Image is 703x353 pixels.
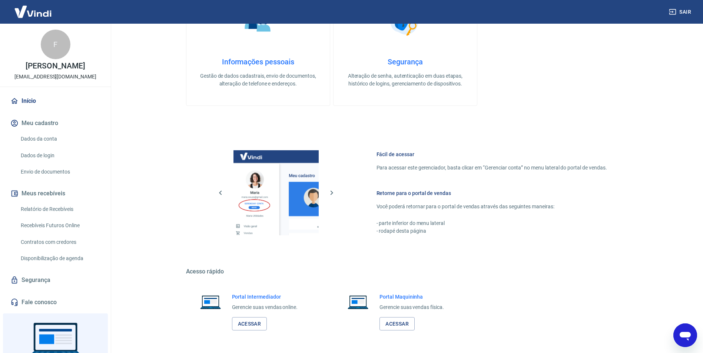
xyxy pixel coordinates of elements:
[198,72,318,88] p: Gestão de dados cadastrais, envio de documentos, alteração de telefone e endereços.
[14,73,96,81] p: [EMAIL_ADDRESS][DOMAIN_NAME]
[9,185,102,202] button: Meus recebíveis
[345,72,465,88] p: Alteração de senha, autenticação em duas etapas, histórico de logins, gerenciamento de dispositivos.
[232,303,298,311] p: Gerencie suas vendas online.
[9,93,102,109] a: Início
[342,293,374,311] img: Imagem de um notebook aberto
[379,293,444,300] h6: Portal Maquininha
[345,57,465,66] h4: Segurança
[18,235,102,250] a: Contratos com credores
[9,115,102,131] button: Meu cadastro
[673,323,697,347] iframe: Button to launch messaging window, conversation in progress
[9,0,57,23] img: Vindi
[667,5,694,19] button: Sair
[377,164,607,172] p: Para acessar este gerenciador, basta clicar em “Gerenciar conta” no menu lateral do portal de ven...
[18,164,102,179] a: Envio de documentos
[41,30,70,59] div: F
[233,150,319,235] img: Imagem da dashboard mostrando o botão de gerenciar conta na sidebar no lado esquerdo
[18,202,102,217] a: Relatório de Recebíveis
[379,303,444,311] p: Gerencie suas vendas física.
[18,148,102,163] a: Dados de login
[18,131,102,147] a: Dados da conta
[9,294,102,310] a: Fale conosco
[195,293,226,311] img: Imagem de um notebook aberto
[198,57,318,66] h4: Informações pessoais
[26,62,85,70] p: [PERSON_NAME]
[18,251,102,266] a: Disponibilização de agenda
[186,268,625,275] h5: Acesso rápido
[232,293,298,300] h6: Portal Intermediador
[9,272,102,288] a: Segurança
[379,317,415,331] a: Acessar
[377,189,607,197] h6: Retorne para o portal de vendas
[377,227,607,235] p: - rodapé desta página
[18,218,102,233] a: Recebíveis Futuros Online
[377,219,607,227] p: - parte inferior do menu lateral
[377,151,607,158] h6: Fácil de acessar
[232,317,267,331] a: Acessar
[377,203,607,211] p: Você poderá retornar para o portal de vendas através das seguintes maneiras:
